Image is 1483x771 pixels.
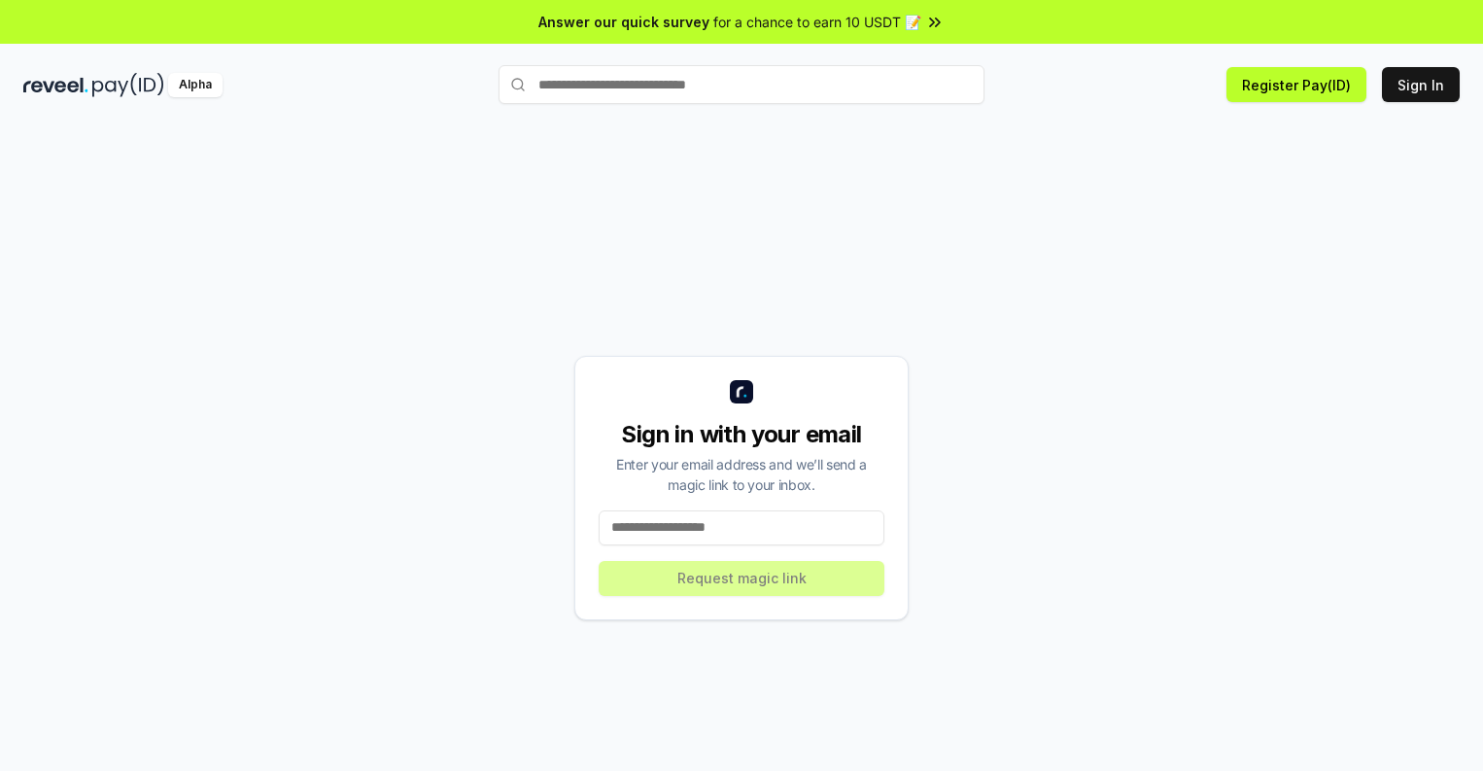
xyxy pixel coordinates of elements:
img: reveel_dark [23,73,88,97]
button: Sign In [1382,67,1460,102]
img: logo_small [730,380,753,403]
img: pay_id [92,73,164,97]
span: Answer our quick survey [538,12,709,32]
span: for a chance to earn 10 USDT 📝 [713,12,921,32]
div: Sign in with your email [599,419,884,450]
div: Alpha [168,73,223,97]
div: Enter your email address and we’ll send a magic link to your inbox. [599,454,884,495]
button: Register Pay(ID) [1226,67,1366,102]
